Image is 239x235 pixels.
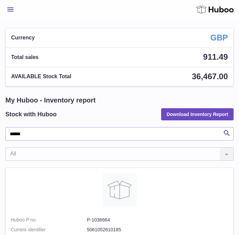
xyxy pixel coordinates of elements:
h1: My Huboo - Inventory report [5,96,234,105]
dd: 5061052610185 [87,227,228,233]
strong: GBP [210,32,228,43]
button: Download Inventory Report [161,108,234,120]
span: 36,467.00 [192,72,228,81]
a: Total sales 911.49 [6,48,233,66]
dt: Current identifier [11,227,87,233]
h2: Stock with Huboo [5,110,57,118]
a: AVAILABLE Stock Total 36,467.00 [6,67,233,86]
span: Currency [11,34,35,41]
img: product image [103,173,137,207]
dd: P-1036664 [87,217,228,223]
span: Total sales [11,54,39,61]
span: AVAILABLE Stock Total [11,73,71,80]
span: 911.49 [203,52,228,61]
dt: Huboo P no [11,217,87,223]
